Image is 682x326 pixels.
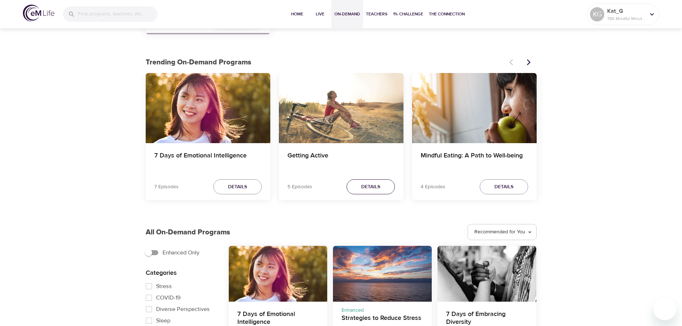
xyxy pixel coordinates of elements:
[146,268,217,278] p: Categories
[366,10,387,18] span: Teachers
[228,183,247,191] span: Details
[213,179,262,195] button: Details
[146,57,505,68] p: Trending On-Demand Programs
[393,10,423,18] span: 1% Challenge
[229,246,328,301] button: 7 Days of Emotional Intelligence
[421,152,528,169] h4: Mindful Eating: A Path to Well-being
[163,248,199,257] span: Enhanced Only
[146,73,270,143] button: 7 Days of Emotional Intelligence
[287,152,395,169] h4: Getting Active
[361,183,380,191] span: Details
[156,305,210,313] span: Diverse Perspectives
[156,293,180,302] span: COVID-19
[279,73,403,143] button: Getting Active
[156,316,170,325] span: Sleep
[347,179,395,195] button: Details
[154,183,179,191] p: 7 Episodes
[334,10,360,18] span: On-Demand
[333,246,432,301] button: Strategies to Reduce Stress
[437,246,536,301] button: 7 Days of Embracing Diversity
[146,227,230,238] p: All On-Demand Programs
[494,183,513,191] span: Details
[342,307,364,313] span: Enhanced
[607,15,645,22] p: 786 Mindful Minutes
[156,282,172,291] span: Stress
[421,183,445,191] p: 4 Episodes
[154,152,262,169] h4: 7 Days of Emotional Intelligence
[412,73,537,143] button: Mindful Eating: A Path to Well-being
[23,5,54,21] img: logo
[311,10,329,18] span: Live
[590,7,604,21] div: KG
[289,10,306,18] span: Home
[480,179,528,195] button: Details
[429,10,465,18] span: The Connection
[607,7,645,15] p: Kat_G
[287,183,312,191] p: 5 Episodes
[653,297,676,320] iframe: Button to launch messaging window
[521,54,537,70] button: Next items
[78,6,158,22] input: Find programs, teachers, etc...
